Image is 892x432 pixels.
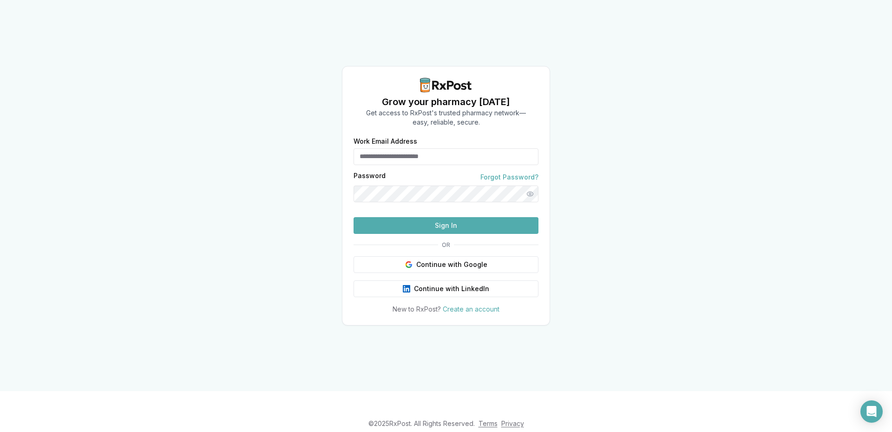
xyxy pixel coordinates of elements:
button: Continue with LinkedIn [354,280,538,297]
a: Terms [479,419,498,427]
a: Create an account [443,305,499,313]
p: Get access to RxPost's trusted pharmacy network— easy, reliable, secure. [366,108,526,127]
img: LinkedIn [403,285,410,292]
a: Privacy [501,419,524,427]
div: Open Intercom Messenger [860,400,883,423]
span: OR [438,241,454,249]
img: RxPost Logo [416,78,476,93]
span: New to RxPost? [393,305,441,313]
img: Google [405,261,413,268]
button: Show password [522,186,538,202]
label: Password [354,173,386,182]
label: Work Email Address [354,138,538,145]
button: Continue with Google [354,256,538,273]
button: Sign In [354,217,538,234]
a: Forgot Password? [480,173,538,182]
h1: Grow your pharmacy [DATE] [366,95,526,108]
